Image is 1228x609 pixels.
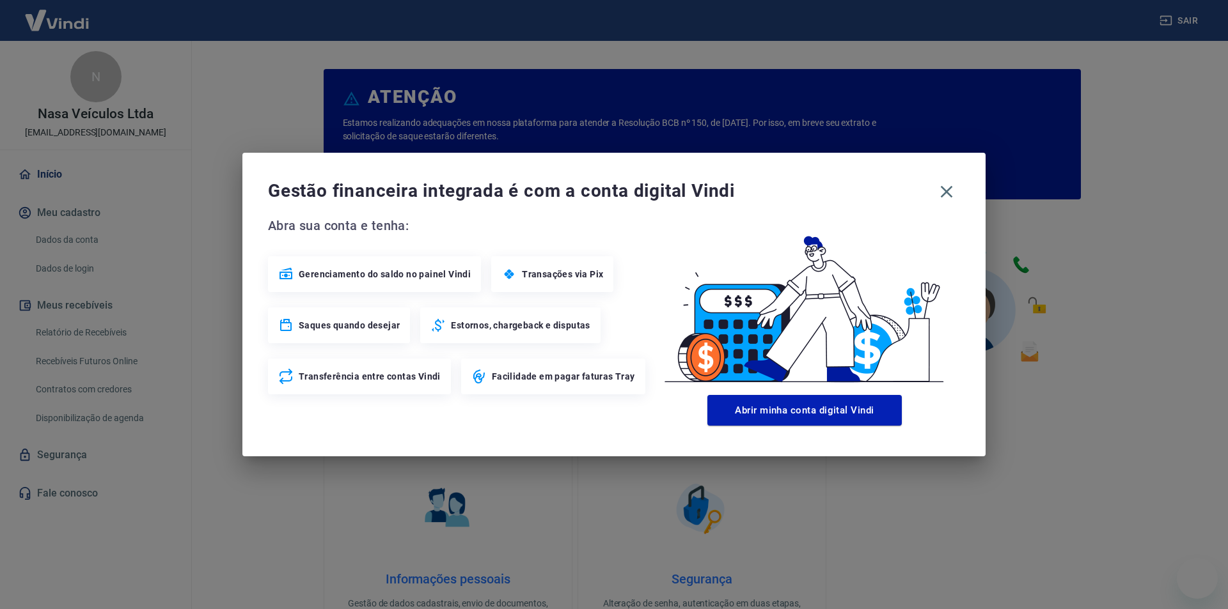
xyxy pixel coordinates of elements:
span: Facilidade em pagar faturas Tray [492,370,635,383]
button: Abrir minha conta digital Vindi [707,395,902,426]
img: Good Billing [649,215,960,390]
span: Gestão financeira integrada é com a conta digital Vindi [268,178,933,204]
span: Transferência entre contas Vindi [299,370,441,383]
span: Estornos, chargeback e disputas [451,319,590,332]
span: Saques quando desejar [299,319,400,332]
span: Abra sua conta e tenha: [268,215,649,236]
span: Transações via Pix [522,268,603,281]
span: Gerenciamento do saldo no painel Vindi [299,268,471,281]
iframe: Botão para abrir a janela de mensagens [1177,558,1218,599]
